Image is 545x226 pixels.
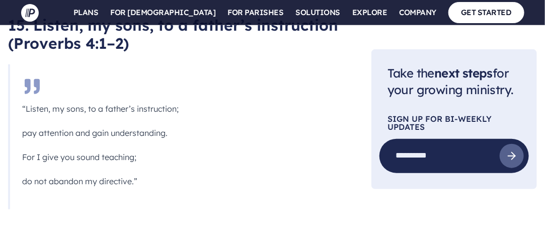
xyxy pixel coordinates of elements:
[22,149,286,165] p: For I give you sound teaching;
[8,16,339,52] h2: 15. Listen, my sons, to a father’s instruction (Proverbs 4:1–2)
[434,65,493,81] span: next steps
[22,101,286,117] p: “Listen, my sons, to a father’s instruction;
[448,2,524,23] a: GET STARTED
[387,115,521,131] p: Sign Up For Bi-Weekly Updates
[22,125,286,141] p: pay attention and gain understanding.
[22,173,286,189] p: do not abandon my directive.”
[387,65,513,97] span: Take the for your growing ministry.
